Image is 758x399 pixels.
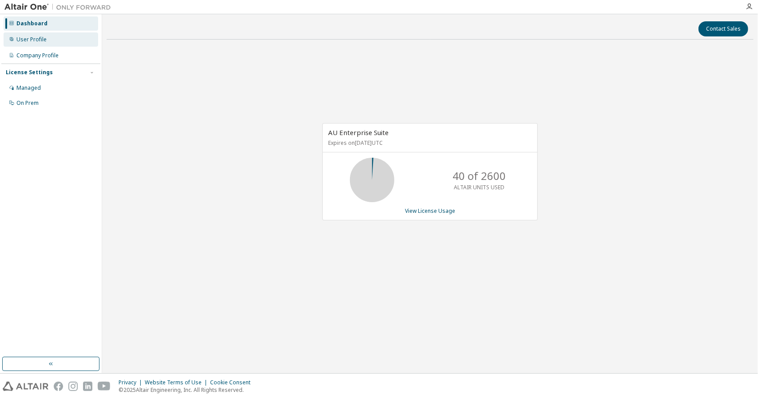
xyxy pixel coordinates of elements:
p: © 2025 Altair Engineering, Inc. All Rights Reserved. [119,386,256,394]
p: ALTAIR UNITS USED [454,184,504,191]
div: Managed [16,84,41,92]
img: instagram.svg [68,382,78,391]
span: AU Enterprise Suite [328,128,389,137]
img: facebook.svg [54,382,63,391]
div: Cookie Consent [210,379,256,386]
p: Expires on [DATE] UTC [328,139,530,147]
img: youtube.svg [98,382,111,391]
img: altair_logo.svg [3,382,48,391]
div: On Prem [16,100,39,107]
div: Privacy [119,379,145,386]
div: Dashboard [16,20,48,27]
div: User Profile [16,36,47,43]
p: 40 of 2600 [452,168,506,184]
div: Website Terms of Use [145,379,210,386]
button: Contact Sales [698,21,748,36]
img: Altair One [4,3,115,12]
div: License Settings [6,69,53,76]
img: linkedin.svg [83,382,92,391]
a: View License Usage [405,207,455,215]
div: Company Profile [16,52,59,59]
